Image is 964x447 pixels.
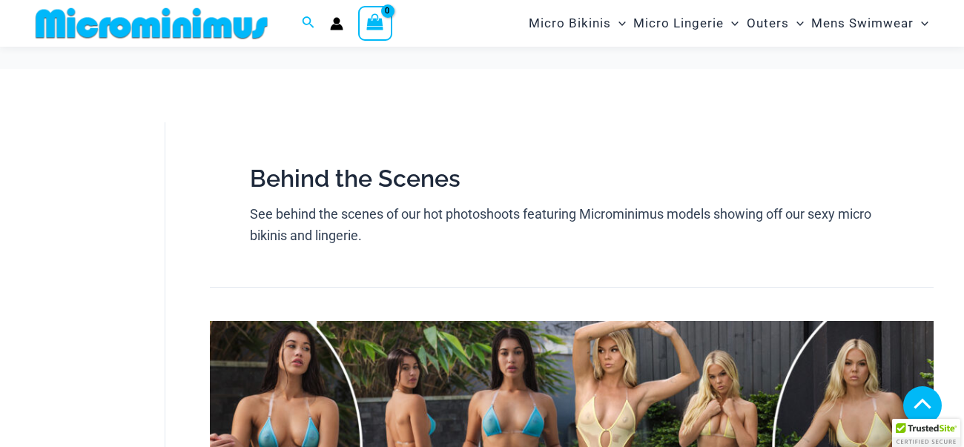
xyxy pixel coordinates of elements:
[633,4,724,42] span: Micro Lingerie
[630,4,742,42] a: Micro LingerieMenu ToggleMenu Toggle
[30,7,274,40] img: MM SHOP LOGO FLAT
[743,4,808,42] a: OutersMenu ToggleMenu Toggle
[747,4,789,42] span: Outers
[302,14,315,33] a: Search icon link
[529,4,611,42] span: Micro Bikinis
[611,4,626,42] span: Menu Toggle
[250,203,894,247] p: See behind the scenes of our hot photoshoots featuring Microminimus models showing off our sexy m...
[789,4,804,42] span: Menu Toggle
[892,419,960,447] div: TrustedSite Certified
[525,4,630,42] a: Micro BikinisMenu ToggleMenu Toggle
[358,6,392,40] a: View Shopping Cart, empty
[724,4,739,42] span: Menu Toggle
[811,4,914,42] span: Mens Swimwear
[808,4,932,42] a: Mens SwimwearMenu ToggleMenu Toggle
[523,2,934,44] nav: Site Navigation
[250,162,894,196] h1: Behind the Scenes
[914,4,928,42] span: Menu Toggle
[330,17,343,30] a: Account icon link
